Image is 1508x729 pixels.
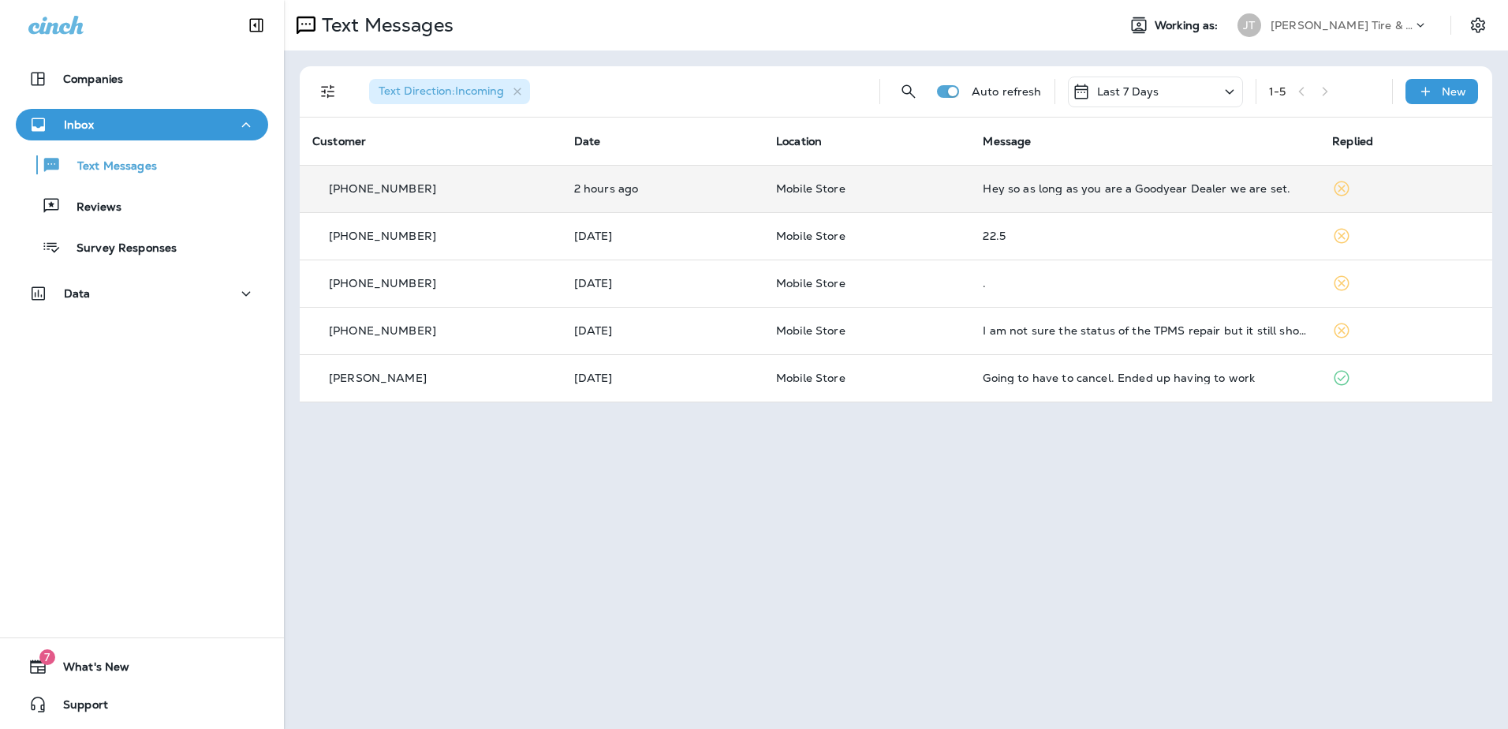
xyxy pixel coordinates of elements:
[16,148,268,181] button: Text Messages
[776,323,845,338] span: Mobile Store
[16,278,268,309] button: Data
[983,230,1307,242] div: 22.5
[312,76,344,107] button: Filters
[893,76,924,107] button: Search Messages
[776,229,845,243] span: Mobile Store
[1097,85,1159,98] p: Last 7 Days
[47,698,108,717] span: Support
[1269,85,1286,98] div: 1 - 5
[776,181,845,196] span: Mobile Store
[369,79,530,104] div: Text Direction:Incoming
[64,118,94,131] p: Inbox
[61,200,121,215] p: Reviews
[574,324,751,337] p: Aug 15, 2025 10:20 AM
[16,63,268,95] button: Companies
[574,230,751,242] p: Aug 18, 2025 09:18 AM
[329,324,436,337] p: [PHONE_NUMBER]
[983,277,1307,290] div: .
[776,134,822,148] span: Location
[329,182,436,195] p: [PHONE_NUMBER]
[1155,19,1222,32] span: Working as:
[64,287,91,300] p: Data
[776,276,845,290] span: Mobile Store
[1464,11,1492,39] button: Settings
[574,277,751,290] p: Aug 15, 2025 01:33 PM
[47,660,129,679] span: What's New
[16,230,268,264] button: Survey Responses
[62,159,157,174] p: Text Messages
[329,230,436,242] p: [PHONE_NUMBER]
[1332,134,1373,148] span: Replied
[574,134,601,148] span: Date
[312,134,366,148] span: Customer
[329,372,427,384] p: [PERSON_NAME]
[329,277,436,290] p: [PHONE_NUMBER]
[983,182,1307,195] div: Hey so as long as you are a Goodyear Dealer we are set.
[16,109,268,140] button: Inbox
[234,9,278,41] button: Collapse Sidebar
[983,324,1307,337] div: I am not sure the status of the TPMS repair but it still shows an error and the same tire is not ...
[315,13,454,37] p: Text Messages
[972,85,1042,98] p: Auto refresh
[16,189,268,222] button: Reviews
[61,241,177,256] p: Survey Responses
[39,649,55,665] span: 7
[1271,19,1413,32] p: [PERSON_NAME] Tire & Auto
[983,134,1031,148] span: Message
[379,84,504,98] span: Text Direction : Incoming
[1442,85,1466,98] p: New
[16,651,268,682] button: 7What's New
[63,73,123,85] p: Companies
[574,182,751,195] p: Aug 20, 2025 04:13 PM
[16,689,268,720] button: Support
[1237,13,1261,37] div: JT
[776,371,845,385] span: Mobile Store
[983,372,1307,384] div: Going to have to cancel. Ended up having to work
[574,372,751,384] p: Aug 13, 2025 07:59 AM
